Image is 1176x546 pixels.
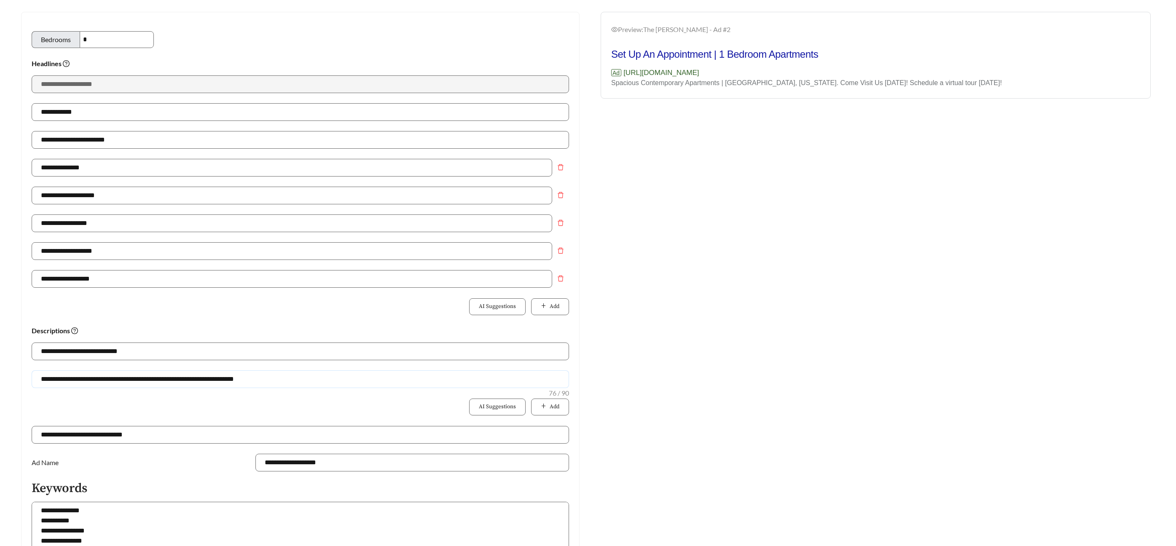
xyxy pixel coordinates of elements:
[611,24,1140,35] div: Preview: The [PERSON_NAME] - Ad #2
[553,219,569,226] span: delete
[531,298,569,315] button: plusAdd
[611,48,1002,61] h2: Set Up An Appointment | 1 Bedroom Apartments
[71,327,78,334] span: question-circle
[552,159,569,176] button: Remove field
[611,26,618,33] span: eye
[553,247,569,254] span: delete
[479,403,516,411] span: AI Suggestions
[611,69,621,76] span: Ad
[550,403,559,411] span: Add
[552,242,569,259] button: Remove field
[479,302,516,311] span: AI Suggestions
[541,303,546,310] span: plus
[63,60,70,67] span: question-circle
[469,298,526,315] button: AI Suggestions
[32,327,78,335] strong: Descriptions
[255,454,569,471] input: Ad Name
[32,482,569,495] h5: Keywords
[32,426,569,444] input: Website
[553,192,569,198] span: delete
[553,164,569,171] span: delete
[550,302,559,311] span: Add
[552,270,569,287] button: Remove field
[553,275,569,282] span: delete
[552,214,569,231] button: Remove field
[32,31,80,48] div: Bedrooms
[611,78,1002,88] p: Spacious Contemporary Apartments | [GEOGRAPHIC_DATA], [US_STATE]. Come Visit Us [DATE]! Schedule ...
[552,187,569,203] button: Remove field
[32,59,70,67] strong: Headlines
[541,403,546,410] span: plus
[531,399,569,415] button: plusAdd
[32,454,63,471] label: Ad Name
[469,399,526,415] button: AI Suggestions
[611,67,1002,78] p: [URL][DOMAIN_NAME]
